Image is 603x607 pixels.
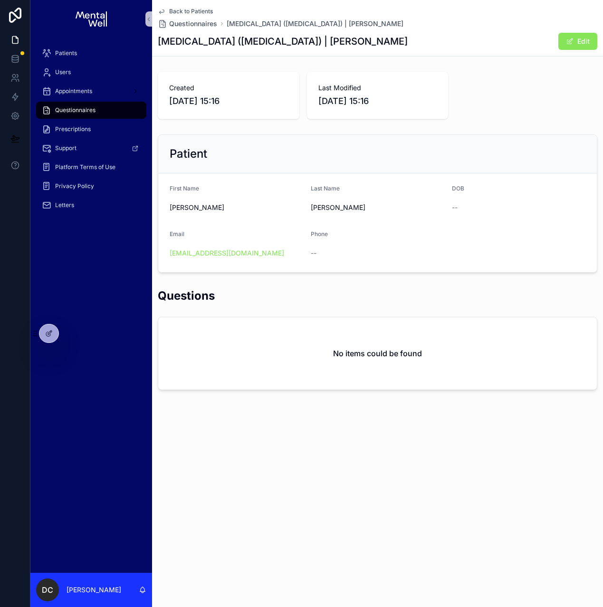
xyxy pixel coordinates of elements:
span: Last Modified [318,83,437,93]
a: Back to Patients [158,8,213,15]
span: Questionnaires [55,106,96,114]
h2: Patient [170,146,207,161]
span: Privacy Policy [55,182,94,190]
a: Questionnaires [36,102,146,119]
h2: Questions [158,288,215,303]
a: [EMAIL_ADDRESS][DOMAIN_NAME] [170,248,284,258]
span: Users [55,68,71,76]
a: Privacy Policy [36,178,146,195]
span: Questionnaires [169,19,217,28]
a: Support [36,140,146,157]
a: Prescriptions [36,121,146,138]
span: -- [452,203,458,212]
p: [PERSON_NAME] [67,585,121,595]
span: Platform Terms of Use [55,163,115,171]
span: [DATE] 15:16 [318,95,437,108]
img: App logo [76,11,106,27]
a: Appointments [36,83,146,100]
span: DC [42,584,53,596]
span: Back to Patients [169,8,213,15]
span: Letters [55,201,74,209]
span: [PERSON_NAME] [170,203,303,212]
a: Patients [36,45,146,62]
span: Last Name [311,185,340,192]
h2: No items could be found [333,348,422,359]
span: Created [169,83,288,93]
span: Appointments [55,87,92,95]
a: [MEDICAL_DATA] ([MEDICAL_DATA]) | [PERSON_NAME] [227,19,403,28]
span: Email [170,230,184,237]
a: Platform Terms of Use [36,159,146,176]
span: [PERSON_NAME] [311,203,444,212]
span: Prescriptions [55,125,91,133]
button: Edit [558,33,597,50]
span: First Name [170,185,199,192]
a: Questionnaires [158,19,217,28]
span: DOB [452,185,464,192]
div: scrollable content [30,38,152,226]
a: Letters [36,197,146,214]
a: Users [36,64,146,81]
span: Support [55,144,77,152]
span: Phone [311,230,328,237]
h1: [MEDICAL_DATA] ([MEDICAL_DATA]) | [PERSON_NAME] [158,35,408,48]
span: Patients [55,49,77,57]
span: [DATE] 15:16 [169,95,288,108]
span: -- [311,248,316,258]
